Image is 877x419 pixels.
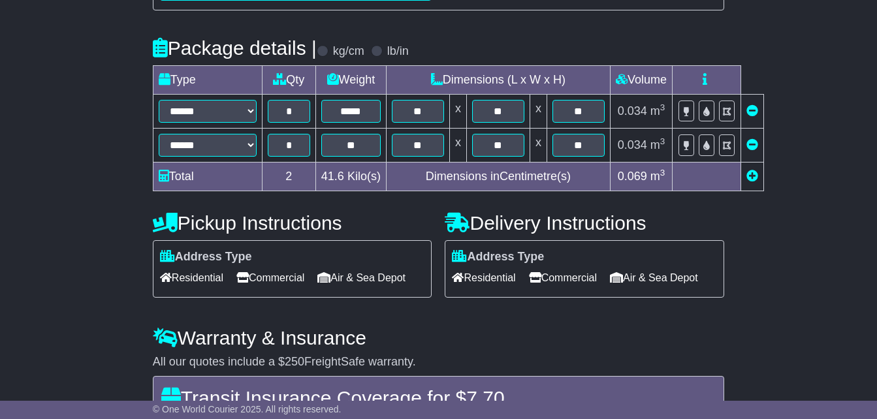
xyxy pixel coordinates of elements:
[466,387,504,409] span: 7.70
[153,355,724,369] div: All our quotes include a $ FreightSafe warranty.
[153,66,262,95] td: Type
[315,163,386,191] td: Kilo(s)
[618,138,647,151] span: 0.034
[153,327,724,349] h4: Warranty & Insurance
[660,136,665,146] sup: 3
[618,170,647,183] span: 0.069
[746,104,758,117] a: Remove this item
[529,268,597,288] span: Commercial
[610,268,698,288] span: Air & Sea Depot
[618,104,647,117] span: 0.034
[650,104,665,117] span: m
[746,170,758,183] a: Add new item
[153,163,262,191] td: Total
[160,268,223,288] span: Residential
[315,66,386,95] td: Weight
[153,37,317,59] h4: Package details |
[317,268,406,288] span: Air & Sea Depot
[160,250,252,264] label: Address Type
[386,66,610,95] td: Dimensions (L x W x H)
[530,129,547,163] td: x
[650,170,665,183] span: m
[452,250,544,264] label: Address Type
[746,138,758,151] a: Remove this item
[445,212,724,234] h4: Delivery Instructions
[452,268,515,288] span: Residential
[153,212,432,234] h4: Pickup Instructions
[333,44,364,59] label: kg/cm
[650,138,665,151] span: m
[236,268,304,288] span: Commercial
[321,170,344,183] span: 41.6
[161,387,716,409] h4: Transit Insurance Coverage for $
[153,404,342,414] span: © One World Courier 2025. All rights reserved.
[449,95,466,129] td: x
[449,129,466,163] td: x
[660,168,665,178] sup: 3
[285,355,304,368] span: 250
[530,95,547,129] td: x
[262,66,315,95] td: Qty
[386,163,610,191] td: Dimensions in Centimetre(s)
[660,102,665,112] sup: 3
[610,66,672,95] td: Volume
[387,44,409,59] label: lb/in
[262,163,315,191] td: 2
